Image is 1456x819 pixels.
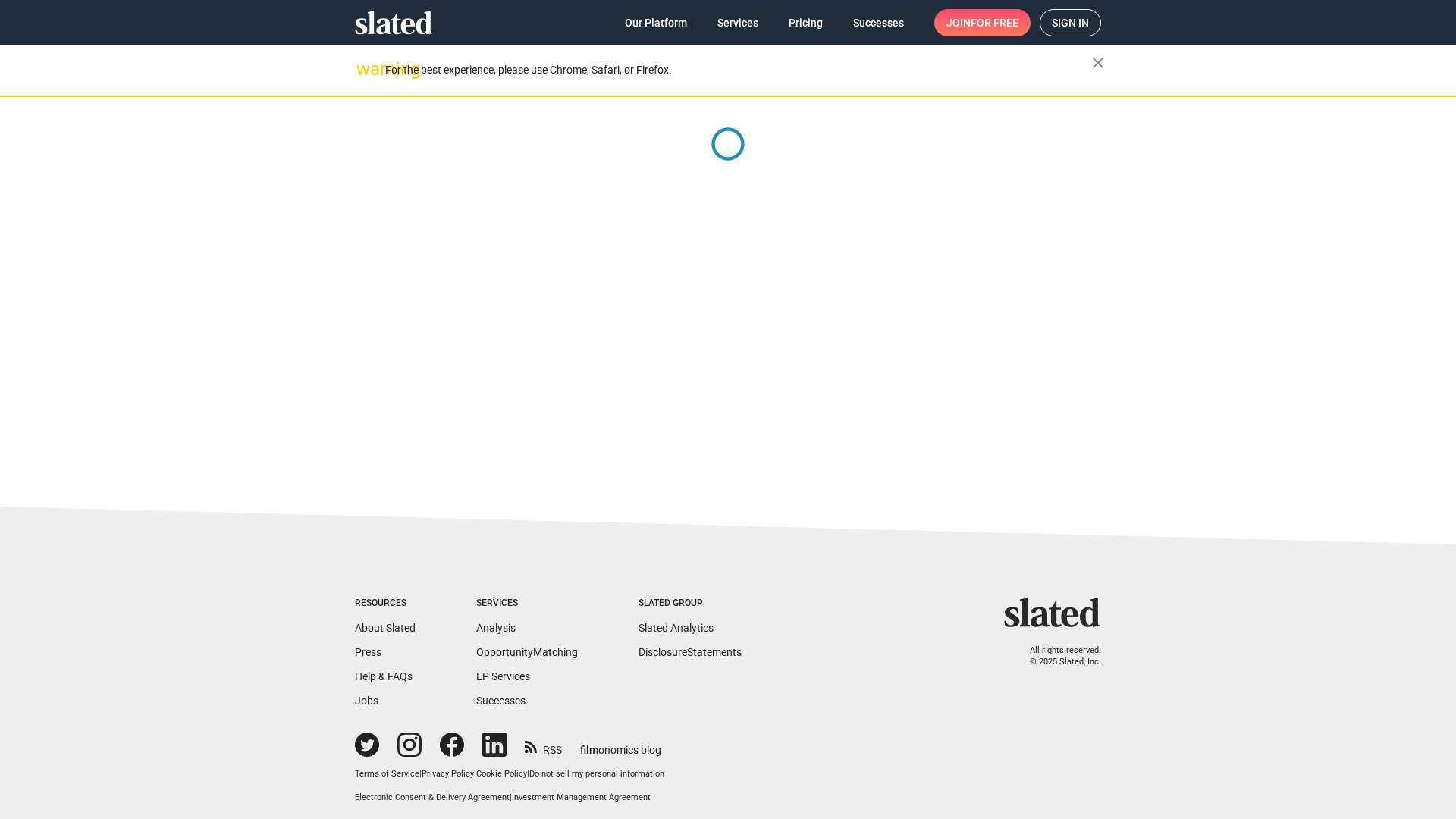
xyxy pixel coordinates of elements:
[946,9,1018,36] span: Join
[355,646,381,658] a: Press
[639,646,742,658] a: DisclosureStatements
[625,9,687,36] span: Our Platform
[385,60,1092,80] div: For the best experience, please use Chrome, Safari, or Firefox.
[934,9,1031,36] a: Joinfor free
[356,60,375,78] mat-icon: warning
[841,9,916,36] a: Successes
[853,9,904,36] span: Successes
[355,670,413,682] a: Help & FAQs
[639,598,742,610] div: Slated Group
[777,9,835,36] a: Pricing
[476,695,526,707] a: Successes
[717,9,758,36] span: Services
[1014,645,1101,667] p: All rights reserved. © 2025 Slated, Inc.
[580,744,598,756] span: film
[355,792,510,802] a: Electronic Consent & Delivery Agreement
[789,9,823,36] span: Pricing
[613,9,699,36] a: Our Platform
[355,598,416,610] div: Resources
[422,769,474,779] a: Privacy Policy
[355,769,419,779] a: Terms of Service
[476,622,516,634] a: Analysis
[1089,54,1107,72] mat-icon: close
[476,598,578,610] div: Services
[355,622,416,634] a: About Slated
[474,769,476,779] span: |
[639,622,714,634] a: Slated Analytics
[1040,9,1101,36] a: Sign in
[476,670,530,682] a: EP Services
[510,792,512,802] span: |
[476,646,578,658] a: OpportunityMatching
[529,769,664,780] button: Do not sell my personal information
[705,9,770,36] a: Services
[512,792,651,802] a: Investment Management Agreement
[580,731,661,758] a: filmonomics blog
[527,769,529,779] span: |
[525,734,562,758] a: RSS
[355,695,378,707] a: Jobs
[971,9,1018,36] span: for free
[476,769,527,779] a: Cookie Policy
[419,769,422,779] span: |
[1052,10,1089,36] span: Sign in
